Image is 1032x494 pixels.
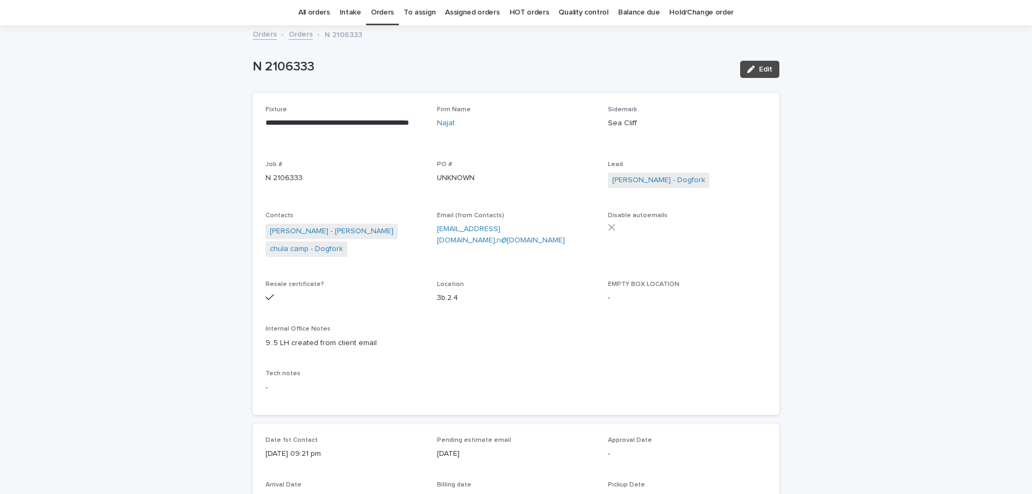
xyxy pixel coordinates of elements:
[253,27,277,40] a: Orders
[289,27,313,40] a: Orders
[437,173,596,184] p: UNKNOWN
[266,106,287,113] span: Fixture
[266,370,300,377] span: Tech notes
[437,212,504,219] span: Email (from Contacts)
[266,448,424,460] p: [DATE] 09:21 pm
[437,224,596,246] p: ,
[270,226,393,237] a: [PERSON_NAME] - [PERSON_NAME]
[437,292,596,304] p: 3b.2.4
[437,448,596,460] p: [DATE]
[266,338,766,349] p: 9..5 LH created from client email
[325,28,362,40] p: N 2106333
[266,281,324,288] span: Resale certificate?
[608,292,766,304] p: -
[266,382,766,393] p: -
[270,244,343,255] a: chula camp - Dogfork
[437,482,471,488] span: Billing date
[266,212,293,219] span: Contacts
[608,118,766,129] p: Sea Cliff
[437,106,471,113] span: Firm Name
[608,448,766,460] p: -
[437,281,464,288] span: Location
[608,161,623,168] span: Lead
[608,437,652,443] span: Approval Date
[608,106,637,113] span: Sidemark
[497,237,565,244] a: n@[DOMAIN_NAME]
[437,437,511,443] span: Pending estimate email
[740,61,779,78] button: Edit
[266,173,424,184] p: N 2106333
[437,118,455,129] a: Najat
[759,66,772,73] span: Edit
[437,161,452,168] span: PO #
[437,225,500,244] a: [EMAIL_ADDRESS][DOMAIN_NAME]
[608,212,668,219] span: Disable autoemails
[608,281,679,288] span: EMPTY BOX LOCATION
[612,175,705,186] a: [PERSON_NAME] - Dogfork
[253,59,732,75] p: N 2106333
[266,437,318,443] span: Date 1st Contact
[266,161,282,168] span: Job #
[608,482,645,488] span: Pickup Date
[266,482,302,488] span: Arrival Date
[266,326,331,332] span: Internal Office Notes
